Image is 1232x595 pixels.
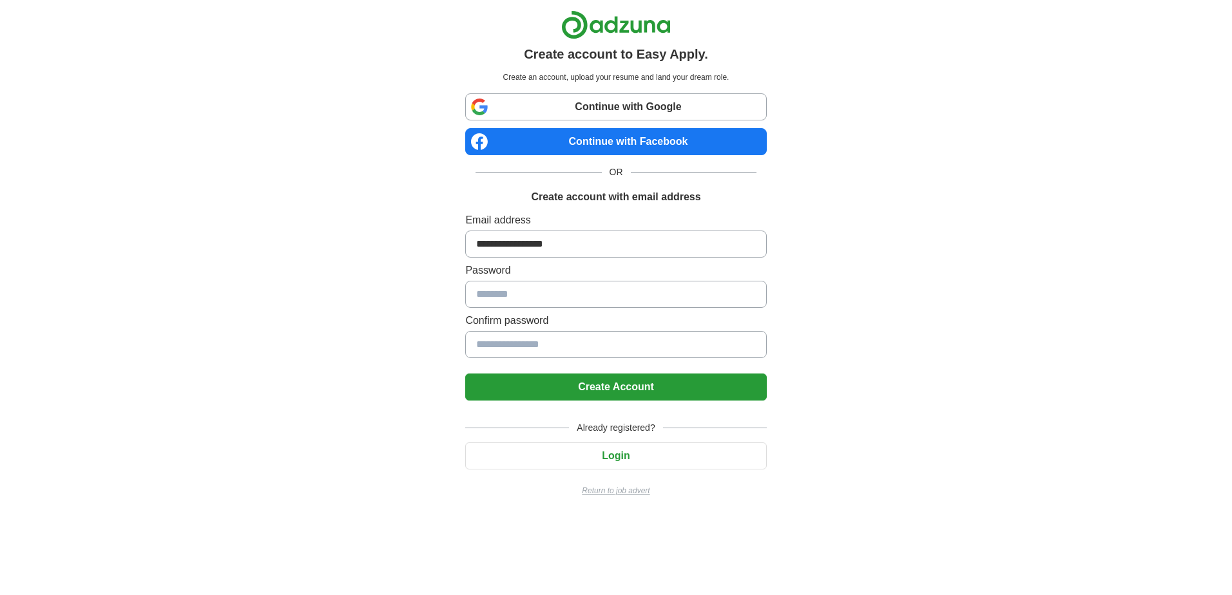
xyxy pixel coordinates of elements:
[602,165,631,179] span: OR
[465,485,766,496] a: Return to job advert
[524,44,708,64] h1: Create account to Easy Apply.
[465,212,766,228] label: Email address
[465,93,766,120] a: Continue with Google
[569,421,662,435] span: Already registered?
[465,313,766,328] label: Confirm password
[531,189,700,205] h1: Create account with email address
[468,71,764,83] p: Create an account, upload your resume and land your dream role.
[561,10,671,39] img: Adzuna logo
[465,128,766,155] a: Continue with Facebook
[465,442,766,469] button: Login
[465,263,766,278] label: Password
[465,373,766,401] button: Create Account
[465,450,766,461] a: Login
